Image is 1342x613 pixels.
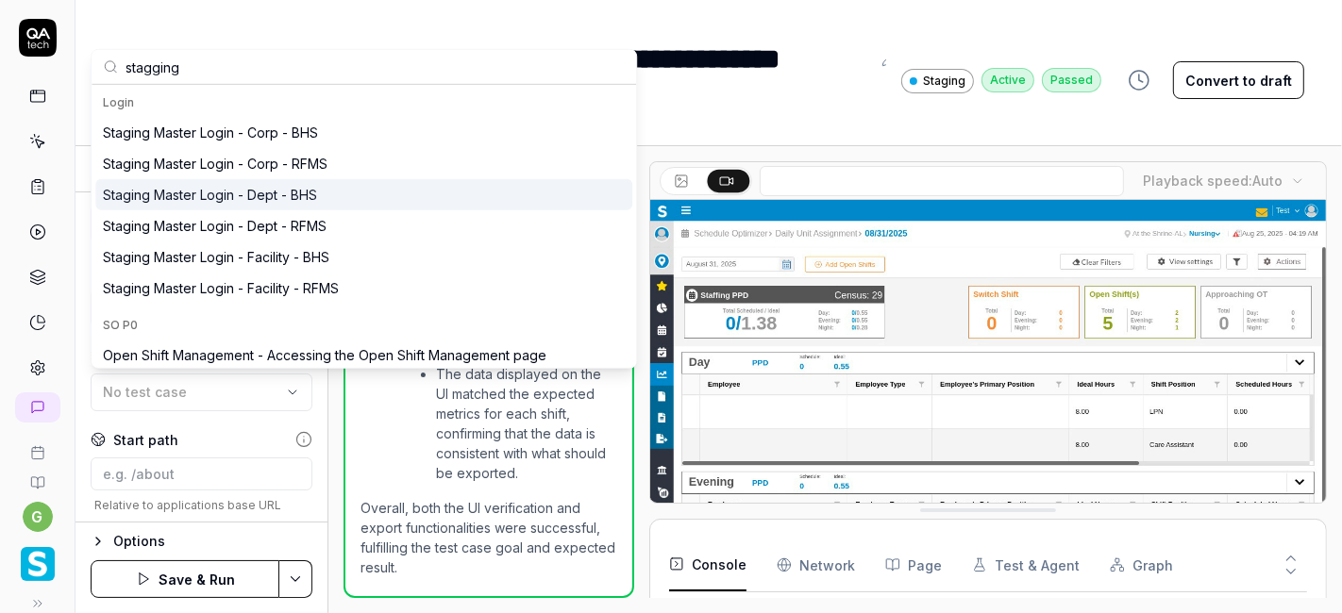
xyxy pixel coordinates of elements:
img: Smartlinx Logo [21,547,55,581]
a: Staging [901,68,974,93]
button: Save & Run [91,560,279,598]
div: Staging Master Login - Corp - RFMS [103,154,327,174]
div: Staging Master Login - Dept - BHS [103,185,317,205]
button: Console [669,538,746,591]
span: Staging [923,73,965,90]
button: g [23,502,53,532]
a: Documentation [8,460,67,490]
input: e.g. /about [91,457,312,490]
button: View version history [1116,61,1162,99]
div: Suggestions [92,85,636,368]
div: Login [103,94,625,111]
div: Passed [1042,68,1101,92]
div: Staging Master Login - Facility - RFMS [103,278,339,298]
button: Page [885,538,942,591]
div: Open Shift Management - Accessing the Open Shift Management page [103,345,546,365]
button: Graph [1110,538,1173,591]
button: Steps [75,147,202,192]
a: New conversation [15,392,60,422]
button: Network [777,538,855,591]
span: No test case [103,384,187,400]
p: Overall, both the UI verification and export functionalities were successful, fulfilling the test... [361,498,617,577]
span: Relative to applications base URL [91,498,312,512]
input: Search test cases... [126,50,625,84]
div: Options [113,530,312,553]
div: Staging Master Login - Dept - RFMS [103,216,327,236]
button: Convert to draft [1173,61,1304,99]
div: Playback speed: [1143,171,1283,191]
li: The data displayed on the UI matched the expected metrics for each shift, confirming that the dat... [436,364,617,483]
button: Test & Agent [972,538,1080,591]
div: Active [981,68,1034,92]
div: Staging Master Login - Corp - BHS [103,123,318,142]
div: SO P0 [103,317,625,334]
div: Start path [113,430,178,450]
button: Smartlinx Logo [8,532,67,585]
button: Options [91,530,312,553]
button: No test case [91,373,312,411]
div: Staging Master Login - Facility - BHS [103,247,329,267]
a: Book a call with us [8,430,67,460]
